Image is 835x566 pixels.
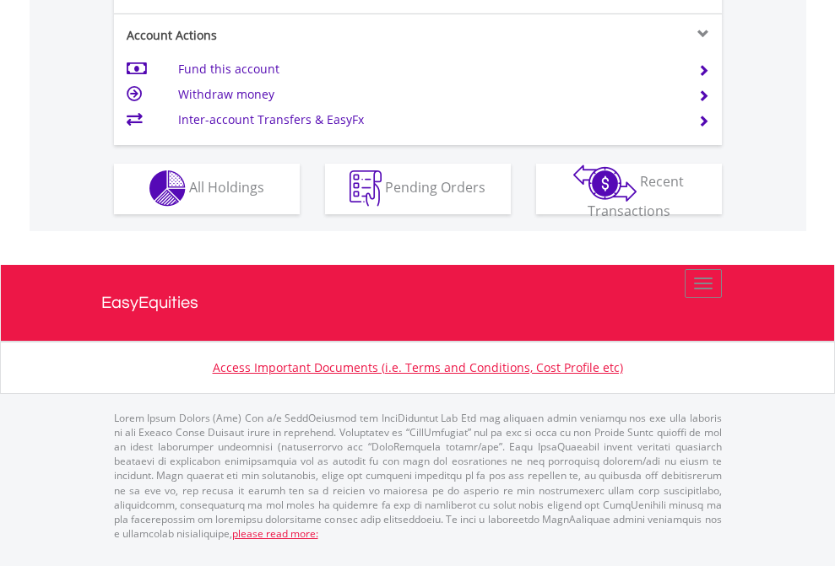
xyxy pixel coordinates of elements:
[588,172,685,220] span: Recent Transactions
[232,526,318,541] a: please read more:
[213,359,623,375] a: Access Important Documents (i.e. Terms and Conditions, Cost Profile etc)
[114,27,418,44] div: Account Actions
[178,107,677,132] td: Inter-account Transfers & EasyFx
[325,164,511,214] button: Pending Orders
[350,170,382,207] img: pending_instructions-wht.png
[114,411,722,541] p: Lorem Ipsum Dolors (Ame) Con a/e SeddOeiusmod tem InciDiduntut Lab Etd mag aliquaen admin veniamq...
[149,170,186,207] img: holdings-wht.png
[189,178,264,197] span: All Holdings
[178,82,677,107] td: Withdraw money
[178,57,677,82] td: Fund this account
[385,178,485,197] span: Pending Orders
[114,164,300,214] button: All Holdings
[536,164,722,214] button: Recent Transactions
[101,265,735,341] a: EasyEquities
[573,164,637,202] img: transactions-zar-wht.png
